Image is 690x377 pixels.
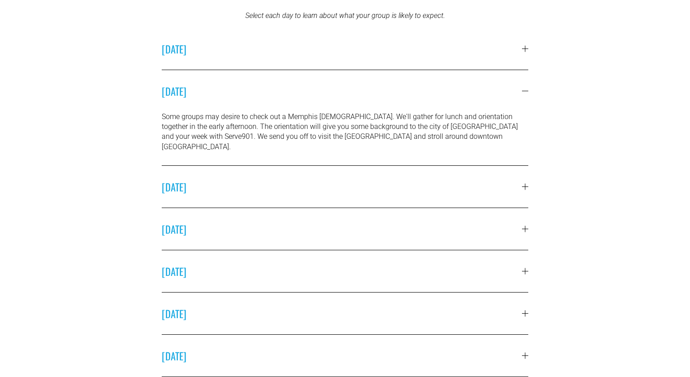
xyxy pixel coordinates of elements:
[162,41,522,56] span: [DATE]
[162,179,522,194] span: [DATE]
[162,84,522,98] span: [DATE]
[162,70,528,112] button: [DATE]
[162,335,528,377] button: [DATE]
[162,208,528,250] button: [DATE]
[245,11,445,20] em: Select each day to learn about what your group is likely to expect.
[162,264,522,279] span: [DATE]
[162,166,528,208] button: [DATE]
[162,222,522,236] span: [DATE]
[162,306,522,321] span: [DATE]
[162,112,528,166] div: [DATE]
[162,293,528,334] button: [DATE]
[162,348,522,363] span: [DATE]
[162,112,528,152] p: Some groups may desire to check out a Memphis [DEMOGRAPHIC_DATA]. We'll gather for lunch and orie...
[162,250,528,292] button: [DATE]
[162,28,528,70] button: [DATE]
